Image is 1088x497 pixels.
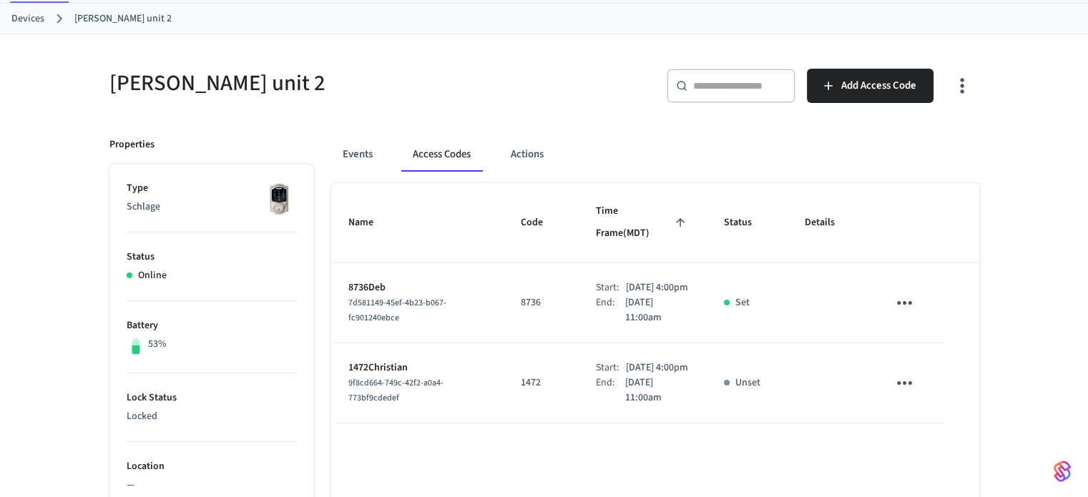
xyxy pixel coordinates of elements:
p: 1472 [521,375,562,390]
p: [DATE] 4:00pm [626,360,688,375]
span: 9f8cd664-749c-42f2-a0a4-773bf9cdedef [348,377,443,404]
div: End: [596,295,625,325]
p: Battery [127,318,297,333]
img: SeamLogoGradient.69752ec5.svg [1054,460,1071,483]
img: Schlage Sense Smart Deadbolt with Camelot Trim, Front [261,181,297,217]
table: sticky table [331,183,979,423]
p: Locked [127,409,297,424]
p: 53% [148,337,167,352]
p: Location [127,459,297,474]
button: Actions [499,137,555,172]
div: ant example [331,137,979,172]
button: Access Codes [401,137,482,172]
span: Add Access Code [841,77,916,95]
button: Events [331,137,384,172]
a: [PERSON_NAME] unit 2 [74,11,172,26]
p: Lock Status [127,390,297,405]
p: Type [127,181,297,196]
p: 1472Christian [348,360,487,375]
p: — [127,478,297,493]
p: 8736 [521,295,562,310]
div: Start: [596,360,626,375]
span: Code [521,212,562,234]
div: End: [596,375,625,405]
button: Add Access Code [807,69,933,103]
p: [DATE] 11:00am [625,295,690,325]
span: Name [348,212,392,234]
span: Time Frame(MDT) [596,200,690,245]
a: Devices [11,11,44,26]
span: Details [805,212,853,234]
span: 7d581149-45ef-4b23-b067-fc901240ebce [348,297,446,324]
span: Status [724,212,770,234]
p: Unset [735,375,760,390]
p: Properties [109,137,155,152]
p: 8736Deb [348,280,487,295]
p: Online [138,268,167,283]
p: Set [735,295,750,310]
p: [DATE] 4:00pm [626,280,688,295]
div: Start: [596,280,626,295]
h5: [PERSON_NAME] unit 2 [109,69,536,98]
p: Status [127,250,297,265]
p: Schlage [127,200,297,215]
p: [DATE] 11:00am [625,375,690,405]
